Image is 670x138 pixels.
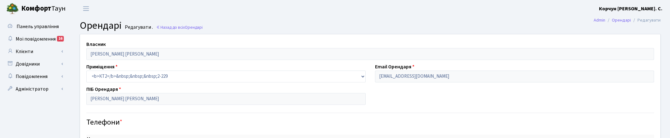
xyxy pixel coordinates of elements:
span: Панель управління [17,23,59,30]
label: Приміщення [86,63,118,71]
a: Повідомлення [3,70,66,83]
span: Таун [21,3,66,14]
a: Admin [594,17,605,23]
b: Корчун [PERSON_NAME]. С. [599,5,662,12]
a: Клієнти [3,45,66,58]
label: Email Орендаря [375,63,414,71]
span: Орендарі [185,24,203,30]
small: Редагувати . [124,24,153,30]
h4: Телефони [86,118,654,127]
a: Довідники [3,58,66,70]
a: Назад до всіхОрендарі [156,24,203,30]
button: Переключити навігацію [78,3,94,14]
img: logo.png [6,2,19,15]
span: Орендарі [80,18,122,33]
label: Власник [86,41,106,48]
li: Редагувати [631,17,661,24]
nav: breadcrumb [584,14,670,27]
label: ПІБ Орендаря [86,86,121,93]
div: 16 [57,36,64,42]
a: Корчун [PERSON_NAME]. С. [599,5,662,12]
a: Орендарі [612,17,631,23]
a: Адміністратор [3,83,66,95]
span: Мої повідомлення [16,36,56,42]
a: Панель управління [3,20,66,33]
a: Мої повідомлення16 [3,33,66,45]
input: Буде використано в якості логіна [375,71,654,82]
b: Комфорт [21,3,51,13]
